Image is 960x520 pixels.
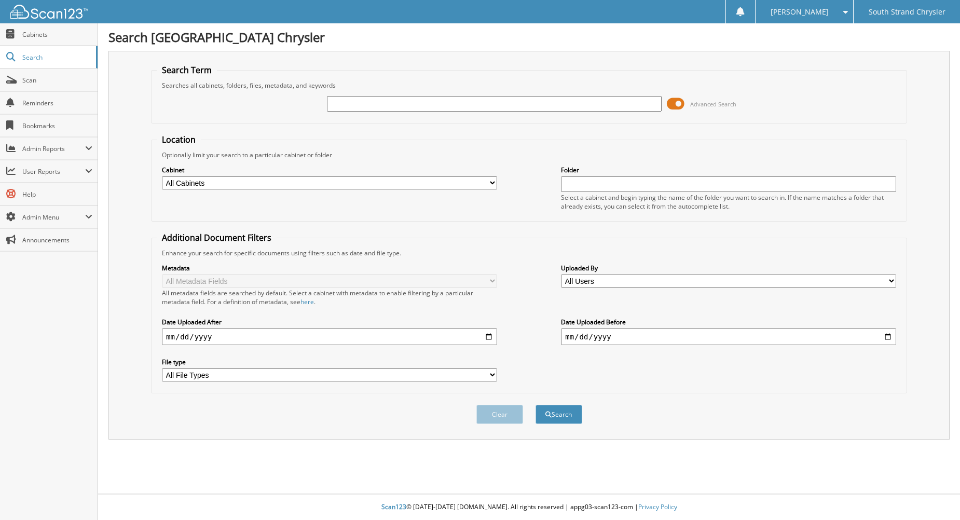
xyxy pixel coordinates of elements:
label: Metadata [162,264,497,272]
input: end [561,329,896,345]
div: All metadata fields are searched by default. Select a cabinet with metadata to enable filtering b... [162,289,497,306]
h1: Search [GEOGRAPHIC_DATA] Chrysler [108,29,950,46]
span: User Reports [22,167,85,176]
div: Enhance your search for specific documents using filters such as date and file type. [157,249,901,257]
legend: Location [157,134,201,145]
button: Clear [476,405,523,424]
span: [PERSON_NAME] [771,9,829,15]
div: Optionally limit your search to a particular cabinet or folder [157,150,901,159]
span: Cabinets [22,30,92,39]
span: Admin Menu [22,213,85,222]
label: Date Uploaded After [162,318,497,326]
label: Folder [561,166,896,174]
span: South Strand Chrysler [869,9,945,15]
iframe: Chat Widget [908,470,960,520]
label: Cabinet [162,166,497,174]
a: Privacy Policy [638,502,677,511]
img: scan123-logo-white.svg [10,5,88,19]
input: start [162,329,497,345]
label: File type [162,358,497,366]
span: Admin Reports [22,144,85,153]
label: Date Uploaded Before [561,318,896,326]
a: here [300,297,314,306]
span: Announcements [22,236,92,244]
span: Reminders [22,99,92,107]
span: Help [22,190,92,199]
span: Advanced Search [690,100,736,108]
legend: Additional Document Filters [157,232,277,243]
div: © [DATE]-[DATE] [DOMAIN_NAME]. All rights reserved | appg03-scan123-com | [98,495,960,520]
button: Search [536,405,582,424]
div: Searches all cabinets, folders, files, metadata, and keywords [157,81,901,90]
span: Scan [22,76,92,85]
span: Search [22,53,91,62]
div: Select a cabinet and begin typing the name of the folder you want to search in. If the name match... [561,193,896,211]
legend: Search Term [157,64,217,76]
span: Bookmarks [22,121,92,130]
label: Uploaded By [561,264,896,272]
span: Scan123 [381,502,406,511]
